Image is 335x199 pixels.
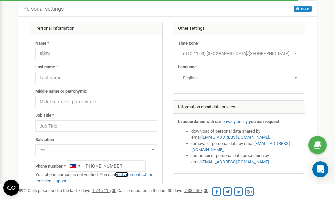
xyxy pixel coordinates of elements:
[180,73,298,83] span: English
[178,48,300,59] span: (UTC-11:00) Pacific/Midway
[35,137,54,143] label: Salutation
[35,144,157,155] span: Mr.
[67,161,82,171] div: Telephone country code
[173,101,305,114] div: Information about data privacy
[178,72,300,83] span: English
[35,64,58,70] label: Last name *
[191,153,300,165] li: restriction of personal data processing by email .
[35,40,49,47] label: Name *
[3,180,19,196] button: Open CMP widget
[35,172,153,183] a: contact the technical support
[191,141,290,152] a: [EMAIL_ADDRESS][DOMAIN_NAME]
[180,49,298,58] span: (UTC-11:00) Pacific/Midway
[117,188,208,193] span: Calls processed in the last 30 days :
[184,188,208,193] u: 7 382 453,00
[30,22,162,35] div: Personal information
[115,172,128,177] a: verify it
[35,48,157,59] input: Name
[178,64,197,70] label: Language
[35,172,157,184] p: Your phone number is not verified. You can or
[35,96,157,107] input: Middle name or patronymic
[35,112,54,119] label: Job Title *
[178,119,221,124] strong: In accordance with our
[28,188,116,193] span: Calls processed in the last 7 days :
[202,135,269,140] a: [EMAIL_ADDRESS][DOMAIN_NAME]
[23,6,64,12] h5: Personal settings
[202,159,269,164] a: [EMAIL_ADDRESS][DOMAIN_NAME]
[294,6,312,12] button: HELP
[38,146,155,155] span: Mr.
[67,160,146,172] input: +1-800-555-55-55
[312,161,328,177] div: Open Intercom Messenger
[35,88,87,95] label: Middle name or patronymic
[178,40,198,47] label: Time zone
[191,141,300,153] li: removal of personal data by email ,
[35,72,157,83] input: Last name
[222,119,248,124] a: privacy policy
[191,128,300,141] li: download of personal data shared by email ,
[35,163,66,170] label: Phone number *
[35,120,157,132] input: Job Title
[249,119,281,124] strong: you can request:
[92,188,116,193] u: 1 745 115,00
[173,22,305,35] div: Other settings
